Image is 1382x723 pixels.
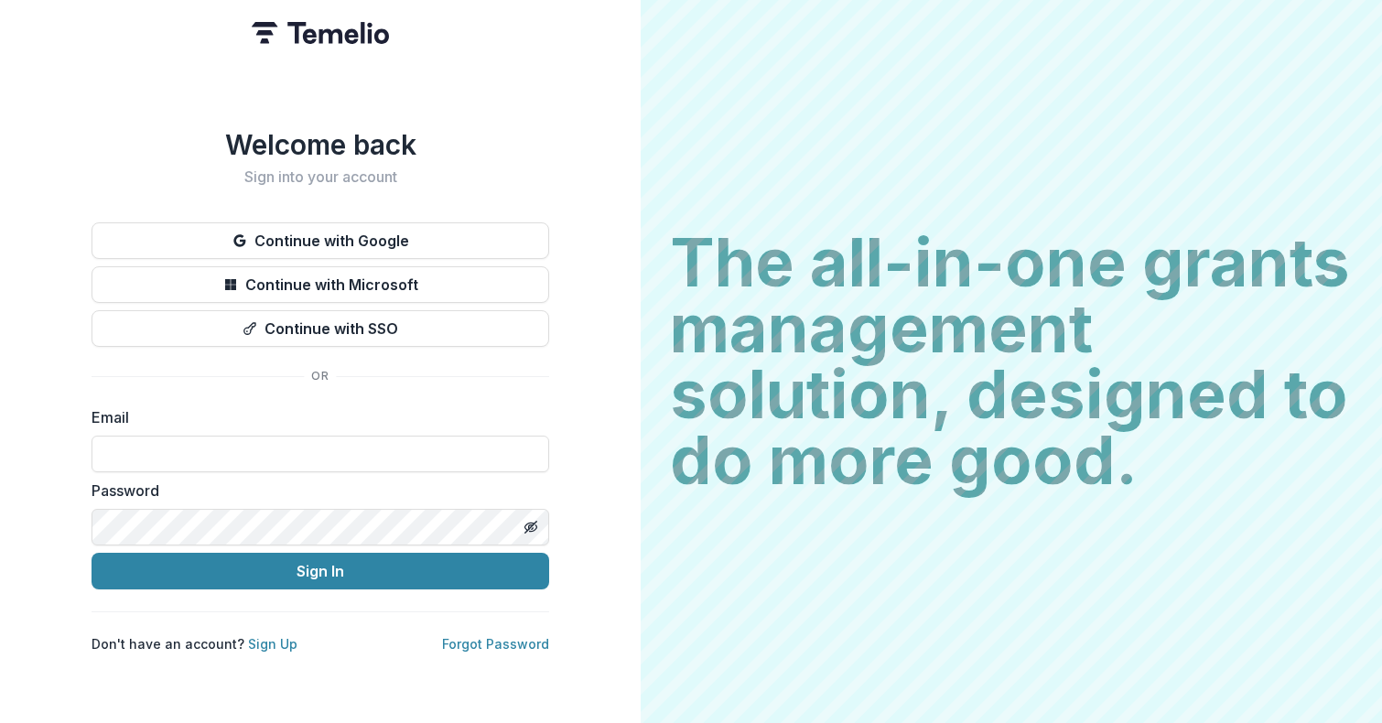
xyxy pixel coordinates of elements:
a: Forgot Password [442,636,549,652]
button: Toggle password visibility [516,513,545,542]
label: Password [92,480,538,502]
label: Email [92,406,538,428]
button: Continue with SSO [92,310,549,347]
button: Continue with Microsoft [92,266,549,303]
button: Sign In [92,553,549,589]
a: Sign Up [248,636,297,652]
img: Temelio [252,22,389,44]
h1: Welcome back [92,128,549,161]
p: Don't have an account? [92,634,297,653]
h2: Sign into your account [92,168,549,186]
button: Continue with Google [92,222,549,259]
